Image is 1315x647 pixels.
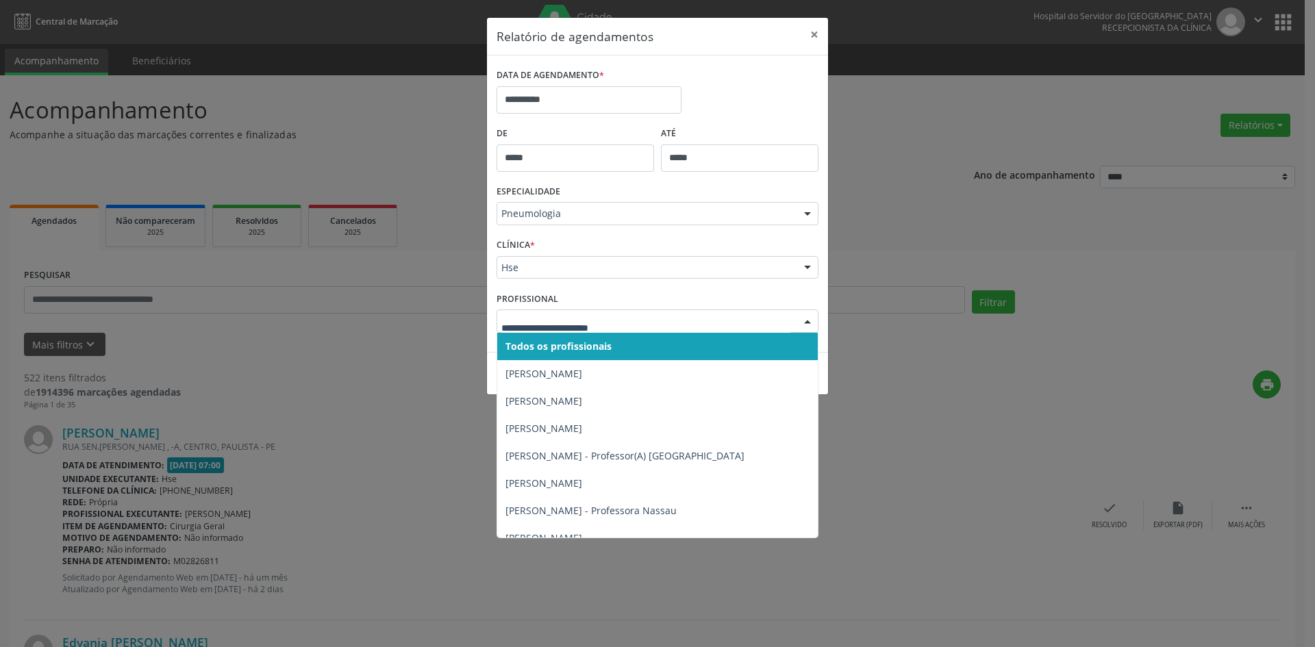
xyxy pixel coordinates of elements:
[497,181,560,203] label: ESPECIALIDADE
[501,261,790,275] span: Hse
[505,449,744,462] span: [PERSON_NAME] - Professor(A) [GEOGRAPHIC_DATA]
[497,65,604,86] label: DATA DE AGENDAMENTO
[497,27,653,45] h5: Relatório de agendamentos
[497,235,535,256] label: CLÍNICA
[801,18,828,51] button: Close
[497,123,654,144] label: De
[505,477,582,490] span: [PERSON_NAME]
[501,207,790,220] span: Pneumologia
[505,340,612,353] span: Todos os profissionais
[505,422,582,435] span: [PERSON_NAME]
[505,531,582,544] span: [PERSON_NAME]
[661,123,818,144] label: ATÉ
[497,288,558,309] label: PROFISSIONAL
[505,367,582,380] span: [PERSON_NAME]
[505,394,582,407] span: [PERSON_NAME]
[505,504,677,517] span: [PERSON_NAME] - Professora Nassau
